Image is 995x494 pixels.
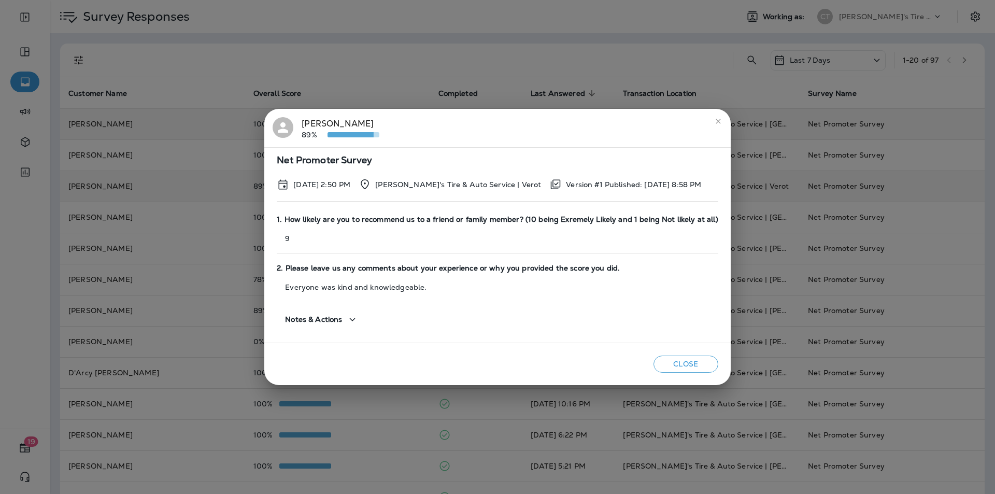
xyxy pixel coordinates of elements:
[277,156,718,165] span: Net Promoter Survey
[277,283,718,291] p: Everyone was kind and knowledgeable.
[293,180,350,189] p: Sep 18, 2025 2:50 PM
[375,180,541,189] p: [PERSON_NAME]'s Tire & Auto Service | Verot
[710,113,727,130] button: close
[277,264,718,273] span: 2. Please leave us any comments about your experience or why you provided the score you did.
[302,117,379,139] div: [PERSON_NAME]
[277,305,367,334] button: Notes & Actions
[653,356,718,373] button: Close
[277,234,718,243] p: 9
[277,215,718,224] span: 1. How likely are you to recommend us to a friend or family member? (10 being Exremely Likely and...
[285,315,342,324] span: Notes & Actions
[302,131,328,139] p: 89%
[566,180,701,189] p: Version #1 Published: [DATE] 8:58 PM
